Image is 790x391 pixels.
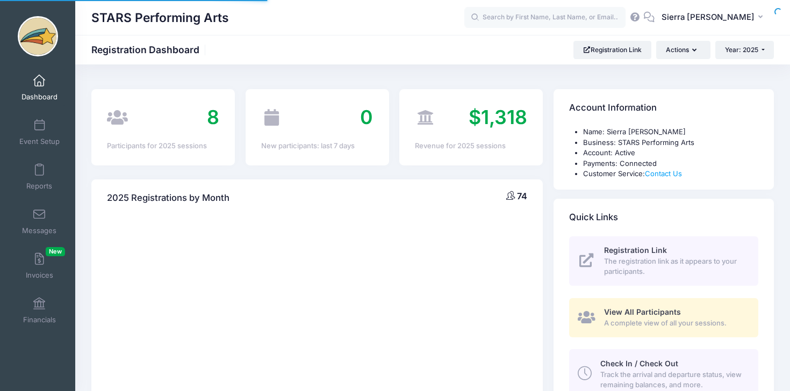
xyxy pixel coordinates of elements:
span: Registration Link [604,245,667,255]
span: 74 [517,191,527,201]
a: View All Participants A complete view of all your sessions. [569,298,758,337]
h1: Registration Dashboard [91,44,209,55]
div: Participants for 2025 sessions [107,141,219,151]
a: Registration Link [573,41,651,59]
span: Check In / Check Out [600,359,678,368]
span: Reports [26,182,52,191]
span: $1,318 [469,105,527,129]
li: Account: Active [583,148,758,158]
li: Name: Sierra [PERSON_NAME] [583,127,758,137]
a: Dashboard [14,69,65,106]
a: Event Setup [14,113,65,151]
button: Year: 2025 [715,41,774,59]
a: Contact Us [645,169,682,178]
span: Year: 2025 [725,46,758,54]
span: Financials [23,315,56,324]
span: Dashboard [21,92,58,102]
span: The registration link as it appears to your participants. [604,256,746,277]
div: New participants: last 7 days [261,141,374,151]
img: STARS Performing Arts [18,16,58,56]
span: Sierra [PERSON_NAME] [662,11,755,23]
li: Business: STARS Performing Arts [583,137,758,148]
a: InvoicesNew [14,247,65,285]
a: Registration Link The registration link as it appears to your participants. [569,236,758,286]
span: Event Setup [19,137,60,146]
span: Invoices [26,271,53,280]
span: A complete view of all your sessions. [604,318,746,329]
span: 0 [360,105,373,129]
a: Messages [14,202,65,240]
button: Sierra [PERSON_NAME] [655,5,774,30]
a: Reports [14,158,65,195]
a: Financials [14,292,65,329]
span: View All Participants [604,307,681,316]
div: Revenue for 2025 sessions [415,141,527,151]
span: Track the arrival and departure status, view remaining balances, and more. [600,370,746,390]
li: Payments: Connected [583,158,758,169]
span: 8 [207,105,219,129]
span: Messages [22,226,56,235]
h4: Quick Links [569,202,618,233]
span: New [46,247,65,256]
h4: 2025 Registrations by Month [107,183,229,213]
h1: STARS Performing Arts [91,5,229,30]
input: Search by First Name, Last Name, or Email... [464,7,626,28]
button: Actions [656,41,710,59]
h4: Account Information [569,93,657,124]
li: Customer Service: [583,169,758,179]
